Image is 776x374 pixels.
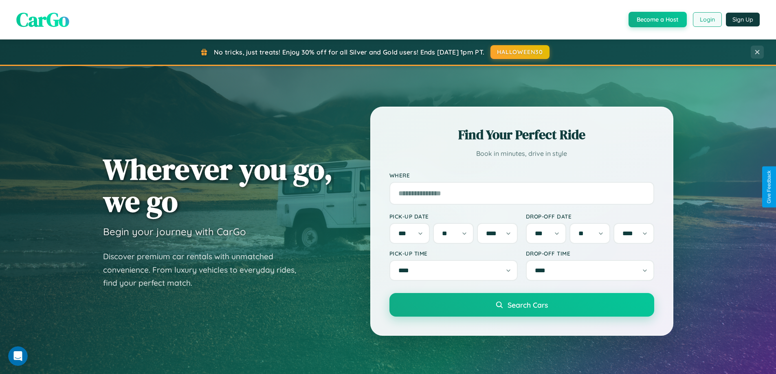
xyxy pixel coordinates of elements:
[214,48,484,56] span: No tricks, just treats! Enjoy 30% off for all Silver and Gold users! Ends [DATE] 1pm PT.
[389,213,518,220] label: Pick-up Date
[103,250,307,290] p: Discover premium car rentals with unmatched convenience. From luxury vehicles to everyday rides, ...
[8,346,28,366] iframe: Intercom live chat
[508,300,548,309] span: Search Cars
[526,213,654,220] label: Drop-off Date
[726,13,760,26] button: Sign Up
[389,126,654,144] h2: Find Your Perfect Ride
[526,250,654,257] label: Drop-off Time
[103,153,333,217] h1: Wherever you go, we go
[766,171,772,203] div: Give Feedback
[629,12,687,27] button: Become a Host
[490,45,550,59] button: HALLOWEEN30
[389,172,654,179] label: Where
[389,293,654,317] button: Search Cars
[16,6,69,33] span: CarGo
[389,250,518,257] label: Pick-up Time
[103,225,246,238] h3: Begin your journey with CarGo
[389,148,654,160] p: Book in minutes, drive in style
[693,12,722,27] button: Login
